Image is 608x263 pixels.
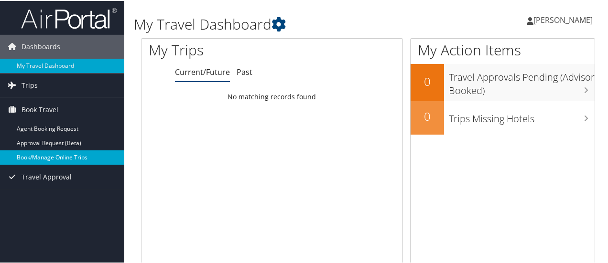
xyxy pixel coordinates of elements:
[22,164,72,188] span: Travel Approval
[411,73,444,89] h2: 0
[449,65,595,96] h3: Travel Approvals Pending (Advisor Booked)
[411,63,595,100] a: 0Travel Approvals Pending (Advisor Booked)
[449,106,595,125] h3: Trips Missing Hotels
[533,14,593,24] span: [PERSON_NAME]
[149,39,286,59] h1: My Trips
[411,39,595,59] h1: My Action Items
[411,100,595,134] a: 0Trips Missing Hotels
[22,73,38,96] span: Trips
[141,87,402,105] td: No matching records found
[21,6,117,29] img: airportal-logo.png
[175,66,230,76] a: Current/Future
[22,34,60,58] span: Dashboards
[237,66,252,76] a: Past
[527,5,602,33] a: [PERSON_NAME]
[411,107,444,124] h2: 0
[134,13,446,33] h1: My Travel Dashboard
[22,97,58,121] span: Book Travel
